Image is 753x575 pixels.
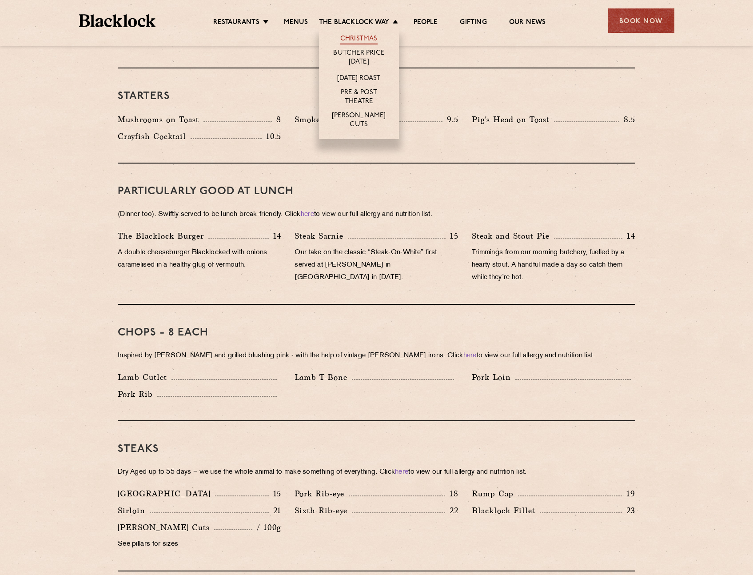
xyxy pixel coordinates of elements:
[472,113,554,126] p: Pig's Head on Toast
[79,14,156,27] img: BL_Textured_Logo-footer-cropped.svg
[328,88,390,107] a: Pre & Post Theatre
[472,247,635,284] p: Trimmings from our morning butchery, fuelled by a hearty stout. A handful made a day so catch the...
[460,18,486,28] a: Gifting
[269,230,282,242] p: 14
[118,130,191,143] p: Crayfish Cocktail
[118,113,203,126] p: Mushrooms on Toast
[118,371,171,383] p: Lamb Cutlet
[608,8,674,33] div: Book Now
[446,230,458,242] p: 15
[118,247,281,272] p: A double cheeseburger Blacklocked with onions caramelised in a healthy glug of vermouth.
[118,91,635,102] h3: Starters
[463,352,477,359] a: here
[118,521,214,534] p: [PERSON_NAME] Cuts
[272,114,281,125] p: 8
[118,350,635,362] p: Inspired by [PERSON_NAME] and grilled blushing pink - with the help of vintage [PERSON_NAME] iron...
[284,18,308,28] a: Menus
[442,114,458,125] p: 9.5
[269,488,282,499] p: 15
[118,538,281,551] p: See pillars for sizes
[472,371,515,383] p: Pork Loin
[340,35,378,44] a: Christmas
[118,443,635,455] h3: Steaks
[445,505,458,516] p: 22
[328,112,390,130] a: [PERSON_NAME] Cuts
[622,230,635,242] p: 14
[118,504,150,517] p: Sirloin
[619,114,635,125] p: 8.5
[472,504,540,517] p: Blacklock Fillet
[295,487,349,500] p: Pork Rib-eye
[213,18,259,28] a: Restaurants
[319,18,389,28] a: The Blacklock Way
[295,504,352,517] p: Sixth Rib-eye
[337,74,380,84] a: [DATE] Roast
[118,230,208,242] p: The Blacklock Burger
[445,488,458,499] p: 18
[509,18,546,28] a: Our News
[295,247,458,284] p: Our take on the classic “Steak-On-White” first served at [PERSON_NAME] in [GEOGRAPHIC_DATA] in [D...
[414,18,438,28] a: People
[262,131,281,142] p: 10.5
[118,466,635,479] p: Dry Aged up to 55 days − we use the whole animal to make something of everything. Click to view o...
[118,388,157,400] p: Pork Rib
[472,230,554,242] p: Steak and Stout Pie
[118,208,635,221] p: (Dinner too). Swiftly served to be lunch-break-friendly. Click to view our full allergy and nutri...
[472,487,518,500] p: Rump Cap
[269,505,282,516] p: 21
[622,488,635,499] p: 19
[118,327,635,339] h3: Chops - 8 each
[295,113,371,126] p: Smoked Beef Ribs
[622,505,635,516] p: 23
[118,487,215,500] p: [GEOGRAPHIC_DATA]
[252,522,281,533] p: / 100g
[118,186,635,197] h3: PARTICULARLY GOOD AT LUNCH
[395,469,408,475] a: here
[328,49,390,68] a: Butcher Price [DATE]
[301,211,314,218] a: here
[295,371,352,383] p: Lamb T-Bone
[295,230,348,242] p: Steak Sarnie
